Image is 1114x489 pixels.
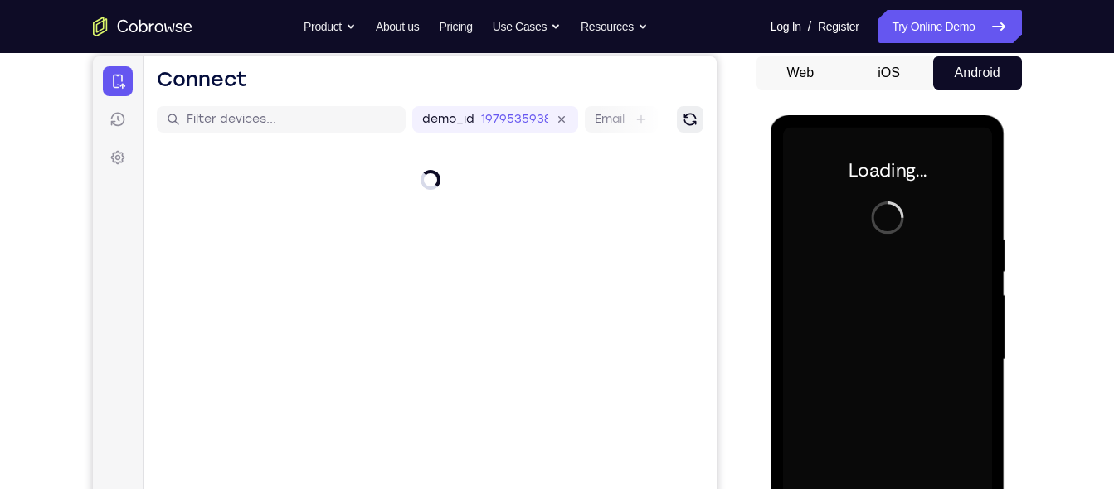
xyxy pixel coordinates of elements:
span: / [808,17,811,36]
a: Try Online Demo [878,10,1021,43]
a: Go to the home page [93,17,192,36]
button: Use Cases [493,10,561,43]
a: Pricing [439,10,472,43]
a: Log In [771,10,801,43]
button: iOS [844,56,933,90]
button: Web [756,56,845,90]
button: Resources [581,10,648,43]
button: Android [933,56,1022,90]
a: About us [376,10,419,43]
button: Product [304,10,356,43]
a: Register [818,10,859,43]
